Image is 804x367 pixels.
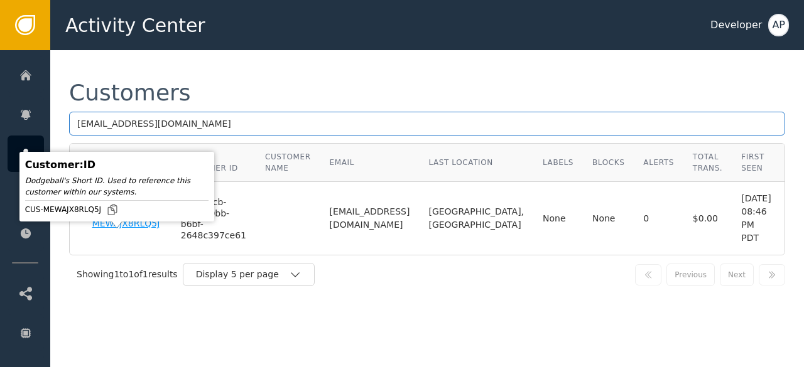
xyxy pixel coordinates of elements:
div: Alerts [643,157,674,168]
div: Display 5 per page [196,268,289,281]
input: Search by name, email, or ID [69,112,785,136]
div: Developer [710,18,762,33]
div: Showing 1 to 1 of 1 results [77,268,178,281]
div: Customer Name [265,151,311,174]
span: Activity Center [65,11,205,40]
div: Customer : ID [25,157,209,173]
div: Customers [69,82,191,104]
div: Email [330,157,410,168]
td: $0.00 [683,182,732,255]
div: None [592,212,624,225]
div: None [543,212,573,225]
div: Your Customer ID [181,151,246,174]
div: Last Location [428,157,524,168]
td: [EMAIL_ADDRESS][DOMAIN_NAME] [320,182,420,255]
td: [DATE] 08:46 PM PDT [732,182,780,255]
div: First Seen [741,151,771,174]
button: AP [768,14,789,36]
div: Dodgeball's Short ID. Used to reference this customer within our systems. [25,175,209,198]
td: 0 [634,182,683,255]
div: Blocks [592,157,624,168]
button: Display 5 per page [183,263,315,286]
div: Labels [543,157,573,168]
div: Total Trans. [693,151,722,174]
div: CUS-MEWAJX8RLQ5J [25,203,209,216]
td: [GEOGRAPHIC_DATA], [GEOGRAPHIC_DATA] [419,182,533,255]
